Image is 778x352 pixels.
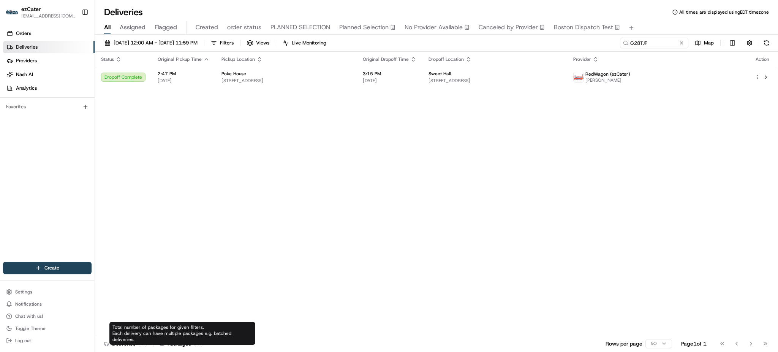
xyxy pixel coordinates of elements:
span: Live Monitoring [292,40,326,46]
button: Settings [3,287,92,297]
button: Live Monitoring [279,38,330,48]
span: [DATE] 12:00 AM - [DATE] 11:59 PM [114,40,198,46]
h1: Deliveries [104,6,143,18]
span: Views [256,40,269,46]
img: ezCater [6,10,18,15]
span: [DATE] [158,78,209,84]
span: Orders [16,30,31,37]
span: No Provider Available [405,23,463,32]
span: All times are displayed using EDT timezone [679,9,769,15]
span: All [104,23,111,32]
a: Deliveries [3,41,95,53]
a: Nash AI [3,68,95,81]
span: Planned Selection [339,23,389,32]
button: Filters [207,38,237,48]
button: Create [3,262,92,274]
div: Favorites [3,101,92,113]
span: Sweet Hall [429,71,451,77]
button: Toggle Theme [3,323,92,334]
span: Notifications [15,301,42,307]
span: 2:47 PM [158,71,209,77]
button: Views [244,38,273,48]
span: Analytics [16,85,37,92]
span: Dropoff Location [429,56,464,62]
span: Filters [220,40,234,46]
span: 3:15 PM [363,71,416,77]
span: Poke House [221,71,246,77]
span: Created [196,23,218,32]
span: [STREET_ADDRESS] [221,78,351,84]
a: Providers [3,55,95,67]
span: Create [44,265,59,271]
span: Pickup Location [221,56,255,62]
span: Deliveries [16,44,38,51]
a: Orders [3,27,95,40]
button: [DATE] 12:00 AM - [DATE] 11:59 PM [101,38,201,48]
button: [EMAIL_ADDRESS][DOMAIN_NAME] [21,13,76,19]
div: Page 1 of 1 [681,340,707,347]
button: ezCaterezCater[EMAIL_ADDRESS][DOMAIN_NAME] [3,3,79,21]
span: Original Dropoff Time [363,56,409,62]
span: Assigned [120,23,145,32]
span: Status [101,56,114,62]
span: Provider [573,56,591,62]
button: Log out [3,335,92,346]
div: Action [754,56,770,62]
span: Nash AI [16,71,33,78]
div: Deliveries [104,340,147,347]
span: Toggle Theme [15,325,46,331]
span: order status [227,23,261,32]
button: Refresh [761,38,772,48]
img: time_to_eat_nevada_logo [574,72,583,82]
span: [DATE] [363,78,416,84]
p: Rows per page [606,340,642,347]
span: Settings [15,289,32,295]
span: Map [704,40,714,46]
span: Flagged [155,23,177,32]
span: RedWagon (ezCater) [585,71,630,77]
span: [STREET_ADDRESS] [429,78,561,84]
input: Type to search [620,38,688,48]
span: Original Pickup Time [158,56,202,62]
span: Boston Dispatch Test [554,23,613,32]
span: Chat with us! [15,313,43,319]
div: Total number of packages for given filters. Each delivery can have multiple packages e.g. batched... [109,322,255,345]
span: Providers [16,57,37,64]
span: [PERSON_NAME] [585,77,630,83]
span: Log out [15,338,31,344]
button: Notifications [3,299,92,309]
span: PLANNED SELECTION [270,23,330,32]
button: ezCater [21,5,41,13]
span: Canceled by Provider [479,23,538,32]
button: Map [691,38,717,48]
button: Chat with us! [3,311,92,322]
a: Analytics [3,82,95,94]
